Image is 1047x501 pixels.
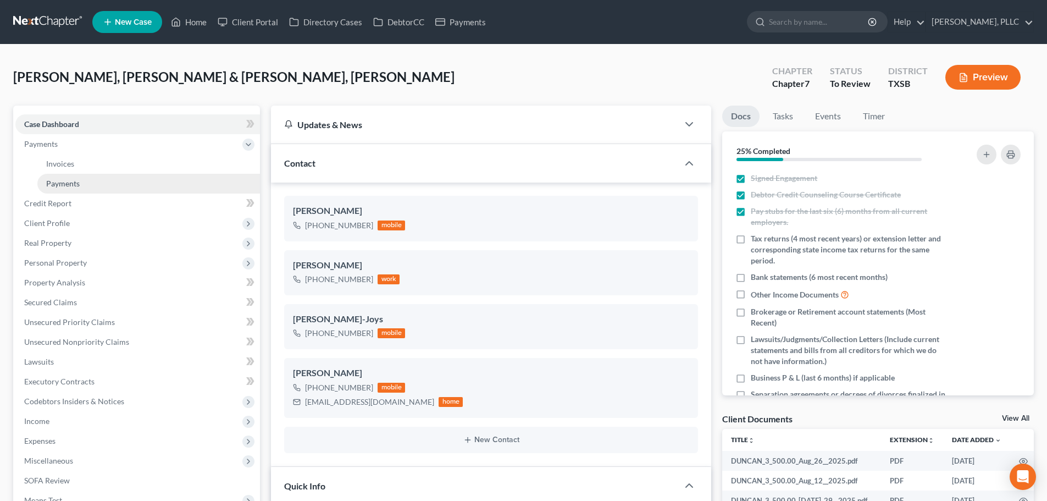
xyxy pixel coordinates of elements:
[722,413,793,425] div: Client Documents
[378,274,400,284] div: work
[15,194,260,213] a: Credit Report
[24,377,95,386] span: Executory Contracts
[284,12,368,32] a: Directory Cases
[888,78,928,90] div: TXSB
[854,106,894,127] a: Timer
[305,397,434,408] div: [EMAIL_ADDRESS][DOMAIN_NAME]
[751,306,946,328] span: Brokerage or Retirement account statements (Most Recent)
[24,456,73,465] span: Miscellaneous
[115,18,152,26] span: New Case
[24,298,77,307] span: Secured Claims
[943,471,1010,491] td: [DATE]
[945,65,1021,90] button: Preview
[751,189,901,200] span: Debtor Credit Counseling Course Certificate
[806,106,850,127] a: Events
[748,437,755,444] i: unfold_more
[995,437,1001,444] i: expand_more
[15,293,260,312] a: Secured Claims
[165,12,212,32] a: Home
[15,273,260,293] a: Property Analysis
[305,274,373,285] div: [PHONE_NUMBER]
[305,328,373,339] div: [PHONE_NUMBER]
[15,471,260,491] a: SOFA Review
[15,352,260,372] a: Lawsuits
[952,436,1001,444] a: Date Added expand_more
[37,154,260,174] a: Invoices
[293,436,689,444] button: New Contact
[1010,464,1036,490] div: Open Intercom Messenger
[24,139,58,148] span: Payments
[305,382,373,393] div: [PHONE_NUMBER]
[772,78,812,90] div: Chapter
[751,372,895,383] span: Business P & L (last 6 months) if applicable
[830,65,871,78] div: Status
[378,383,405,393] div: mobile
[24,416,49,426] span: Income
[830,78,871,90] div: To Review
[37,174,260,194] a: Payments
[305,220,373,231] div: [PHONE_NUMBER]
[751,233,946,266] span: Tax returns (4 most recent years) or extension letter and corresponding state income tax returns ...
[15,372,260,392] a: Executory Contracts
[928,437,934,444] i: unfold_more
[24,238,71,247] span: Real Property
[24,258,87,267] span: Personal Property
[284,119,665,130] div: Updates & News
[439,397,463,407] div: home
[15,114,260,134] a: Case Dashboard
[378,221,405,230] div: mobile
[284,481,325,491] span: Quick Info
[888,65,928,78] div: District
[1002,415,1029,422] a: View All
[293,259,689,272] div: [PERSON_NAME]
[751,173,817,184] span: Signed Engagement
[890,436,934,444] a: Extensionunfold_more
[888,12,925,32] a: Help
[769,12,869,32] input: Search by name...
[24,397,124,406] span: Codebtors Insiders & Notices
[722,471,881,491] td: DUNCAN_3_500.00_Aug_12__2025.pdf
[772,65,812,78] div: Chapter
[24,218,70,228] span: Client Profile
[293,205,689,218] div: [PERSON_NAME]
[24,436,56,445] span: Expenses
[24,119,79,129] span: Case Dashboard
[13,69,455,85] span: [PERSON_NAME], [PERSON_NAME] & [PERSON_NAME], [PERSON_NAME]
[24,476,70,485] span: SOFA Review
[24,317,115,327] span: Unsecured Priority Claims
[212,12,284,32] a: Client Portal
[751,289,839,300] span: Other Income Documents
[943,451,1010,471] td: [DATE]
[15,312,260,332] a: Unsecured Priority Claims
[926,12,1033,32] a: [PERSON_NAME], PLLC
[24,357,54,366] span: Lawsuits
[881,471,943,491] td: PDF
[430,12,491,32] a: Payments
[751,334,946,367] span: Lawsuits/Judgments/Collection Letters (Include current statements and bills from all creditors fo...
[368,12,430,32] a: DebtorCC
[24,337,129,346] span: Unsecured Nonpriority Claims
[751,389,946,411] span: Separation agreements or decrees of divorces finalized in the past 2 years
[293,367,689,380] div: [PERSON_NAME]
[736,146,790,156] strong: 25% Completed
[751,272,888,283] span: Bank statements (6 most recent months)
[24,199,71,208] span: Credit Report
[881,451,943,471] td: PDF
[24,278,85,287] span: Property Analysis
[731,436,755,444] a: Titleunfold_more
[293,313,689,326] div: [PERSON_NAME]-Joys
[722,106,760,127] a: Docs
[751,206,946,228] span: Pay stubs for the last six (6) months from all current employers.
[764,106,802,127] a: Tasks
[284,158,315,168] span: Contact
[722,451,881,471] td: DUNCAN_3_500.00_Aug_26__2025.pdf
[805,78,810,89] span: 7
[46,159,74,168] span: Invoices
[378,328,405,338] div: mobile
[15,332,260,352] a: Unsecured Nonpriority Claims
[46,179,80,188] span: Payments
